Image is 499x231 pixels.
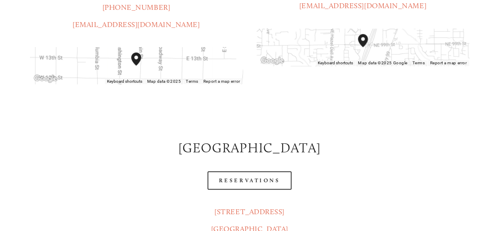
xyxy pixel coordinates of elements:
a: Terms [186,79,198,84]
a: Report a map error [203,79,240,84]
a: Reservations [207,171,292,190]
img: Google [259,55,286,66]
button: Keyboard shortcuts [107,79,142,84]
button: Keyboard shortcuts [318,60,353,66]
img: Google [32,73,59,84]
h2: [GEOGRAPHIC_DATA] [30,139,469,157]
span: Map data ©2025 Google [358,61,407,65]
span: Map data ©2025 [147,79,181,84]
a: Open this area in Google Maps (opens a new window) [259,55,286,66]
a: Report a map error [430,61,467,65]
a: Open this area in Google Maps (opens a new window) [32,73,59,84]
a: Terms [412,61,425,65]
div: Amaro's Table 1220 Main Street vancouver, United States [131,52,151,79]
